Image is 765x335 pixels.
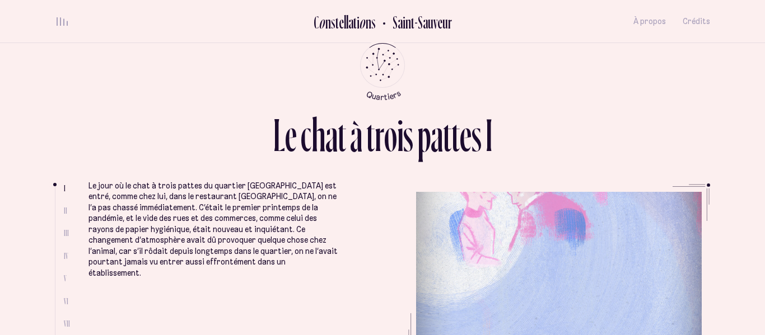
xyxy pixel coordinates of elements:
div: n [325,13,331,31]
span: II [64,206,67,215]
div: s [472,112,482,158]
div: c [301,112,311,158]
div: s [403,112,413,158]
h2: Saint-Sauveur [384,13,452,31]
div: o [384,112,397,158]
span: I [64,183,66,193]
span: VI [64,296,68,306]
div: i [397,112,403,158]
button: À propos [633,8,666,35]
span: À propos [633,17,666,26]
div: e [460,112,472,158]
div: e [339,13,344,31]
div: n [366,13,371,31]
div: o [359,13,366,31]
button: volume audio [55,16,69,27]
span: V [64,273,67,283]
div: l [344,13,346,31]
div: l [346,13,348,31]
div: a [348,13,353,31]
div: t [366,112,375,158]
button: Crédits [683,8,710,35]
div: p [417,112,431,158]
div: t [443,112,451,158]
div: o [319,13,325,31]
div: a [431,112,443,158]
div: t [338,112,346,158]
div: t [353,13,357,31]
p: Le jour où le chat à trois pattes du quartier [GEOGRAPHIC_DATA] est entré, comme chez lui, dans l... [88,181,338,279]
div: à [350,112,362,158]
div: C [314,13,319,31]
div: t [451,112,460,158]
span: III [64,228,69,238]
button: Retour au Quartier [376,12,452,31]
button: Retour au menu principal [350,43,416,101]
div: r [375,112,384,158]
div: i [357,13,360,31]
span: Crédits [683,17,710,26]
span: IV [64,251,68,261]
div: L [273,112,285,158]
div: e [285,112,297,158]
div: t [335,13,339,31]
div: s [331,13,335,31]
div: h [311,112,325,158]
div: a [325,112,338,158]
div: I [486,112,492,158]
div: s [371,13,376,31]
tspan: Quartiers [365,88,402,102]
span: VII [64,319,70,328]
